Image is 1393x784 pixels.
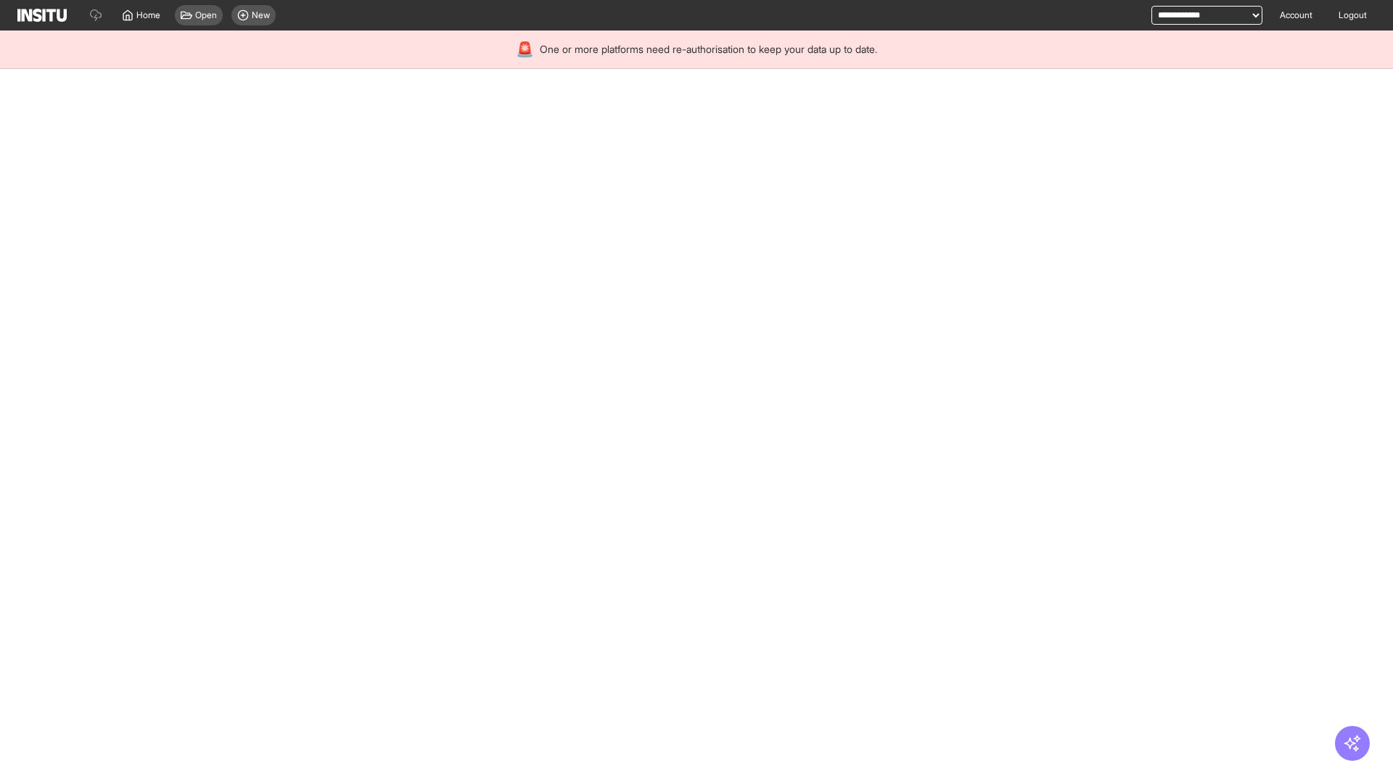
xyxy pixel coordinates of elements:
[17,9,67,22] img: Logo
[252,9,270,21] span: New
[540,42,877,57] span: One or more platforms need re-authorisation to keep your data up to date.
[195,9,217,21] span: Open
[516,39,534,60] div: 🚨
[136,9,160,21] span: Home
